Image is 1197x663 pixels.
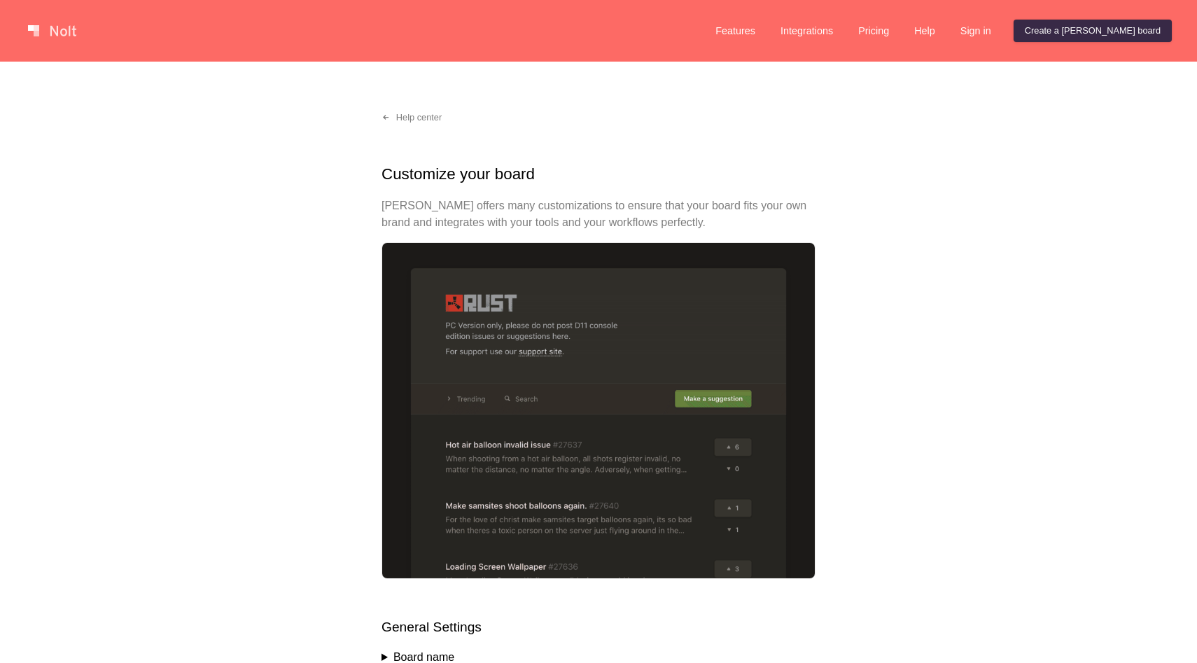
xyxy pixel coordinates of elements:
a: Pricing [847,20,900,42]
a: Features [704,20,766,42]
a: Help center [370,106,453,129]
h2: General Settings [381,617,815,638]
a: Help [903,20,946,42]
img: Examples of board customizations [381,242,815,579]
a: Sign in [949,20,1002,42]
p: [PERSON_NAME] offers many customizations to ensure that your board fits your own brand and integr... [381,197,815,231]
h1: Customize your board [381,162,815,186]
a: Create a [PERSON_NAME] board [1014,20,1172,42]
a: Integrations [769,20,844,42]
